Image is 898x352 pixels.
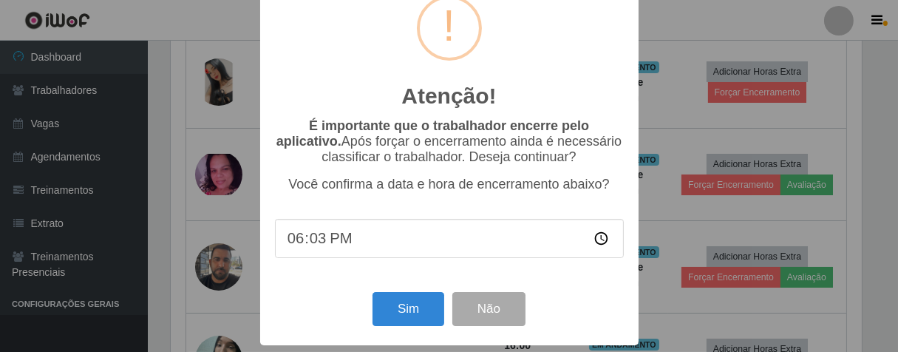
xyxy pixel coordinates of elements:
h2: Atenção! [401,83,496,109]
button: Sim [373,292,444,327]
p: Após forçar o encerramento ainda é necessário classificar o trabalhador. Deseja continuar? [275,118,624,165]
b: É importante que o trabalhador encerre pelo aplicativo. [276,118,589,149]
button: Não [452,292,525,327]
p: Você confirma a data e hora de encerramento abaixo? [275,177,624,192]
